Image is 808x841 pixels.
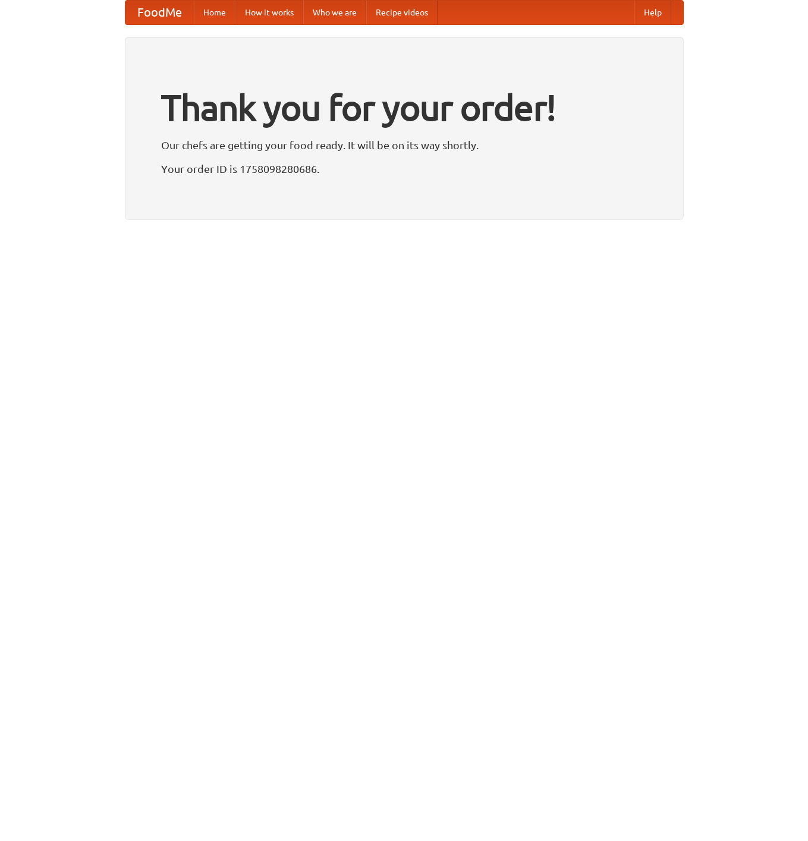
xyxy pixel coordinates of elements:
a: Home [194,1,235,24]
a: Help [634,1,671,24]
a: FoodMe [125,1,194,24]
a: Who we are [303,1,366,24]
a: How it works [235,1,303,24]
h1: Thank you for your order! [161,79,647,136]
p: Our chefs are getting your food ready. It will be on its way shortly. [161,136,647,154]
p: Your order ID is 1758098280686. [161,160,647,178]
a: Recipe videos [366,1,438,24]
